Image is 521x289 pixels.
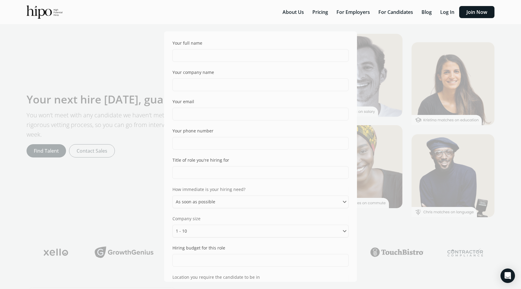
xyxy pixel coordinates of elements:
a: About Us [279,9,309,15]
button: For Candidates [375,6,417,18]
a: Pricing [309,9,333,15]
div: Title of role you're hiring for [172,157,229,163]
button: Blog [418,6,435,18]
div: How immediate is your hiring need? [172,186,349,192]
div: Company size [172,215,349,222]
div: Your company name [172,69,214,75]
a: For Employers [333,9,375,15]
button: About Us [279,6,308,18]
div: Hiring budget for this role [172,245,225,251]
img: official-logo [27,5,62,19]
button: Log In [437,6,458,18]
button: For Employers [333,6,374,18]
div: Your email [172,98,194,105]
button: Join Now [459,6,494,18]
a: Blog [418,9,437,15]
div: Location you require the candidate to be in [172,274,349,280]
div: Open Intercom Messenger [500,268,515,283]
button: Pricing [309,6,332,18]
div: Your phone number [172,128,213,134]
a: Join Now [459,9,494,15]
a: For Candidates [375,9,418,15]
div: Your full name [172,40,202,46]
a: Log In [437,9,459,15]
